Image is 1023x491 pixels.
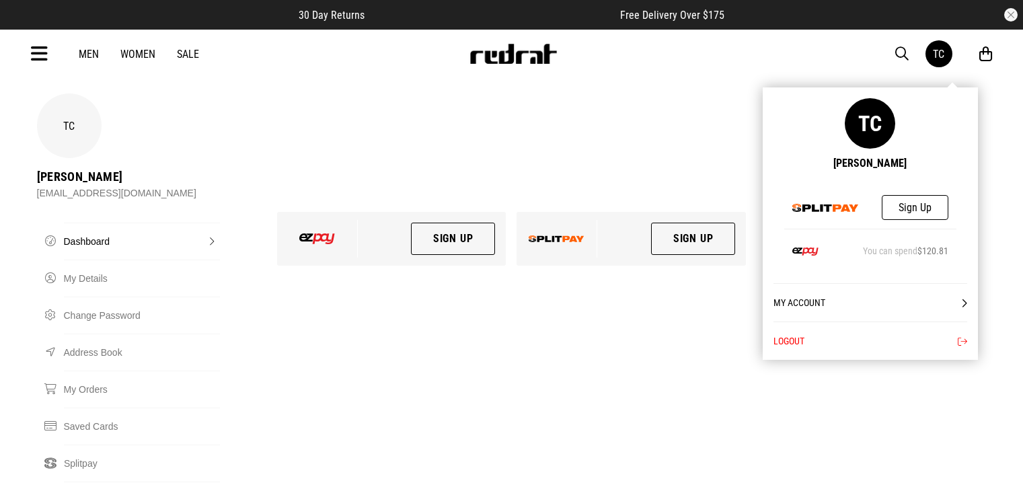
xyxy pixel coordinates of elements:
img: Redrat logo [469,44,558,64]
a: My Account [773,283,967,322]
span: 30 Day Returns [299,9,365,22]
a: Dashboard [64,223,221,260]
a: Sale [177,48,199,61]
span: $120.81 [917,245,948,256]
img: Splitpay [792,204,860,212]
div: You can spend [863,245,948,256]
div: TC [845,98,895,149]
a: Saved Cards [64,408,221,445]
a: Sign Up [411,223,496,255]
a: Change Password [64,297,221,334]
img: splitpay [529,235,584,242]
a: My Details [64,260,221,297]
a: My Orders [64,371,221,408]
div: TC [933,48,944,61]
div: [PERSON_NAME] [37,169,196,185]
img: ezpay [299,233,335,244]
a: Splitpay [64,445,220,482]
a: Men [79,48,99,61]
a: Address Book [64,334,221,371]
a: Sign Up [882,195,948,220]
iframe: Customer reviews powered by Trustpilot [391,8,593,22]
div: [EMAIL_ADDRESS][DOMAIN_NAME] [37,185,196,201]
div: [PERSON_NAME] [833,157,907,169]
span: Free Delivery Over $175 [620,9,724,22]
a: Women [120,48,155,61]
img: Ezpay [792,248,819,256]
button: Logout [773,322,967,360]
a: Sign Up [651,223,736,255]
div: TC [37,93,102,158]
